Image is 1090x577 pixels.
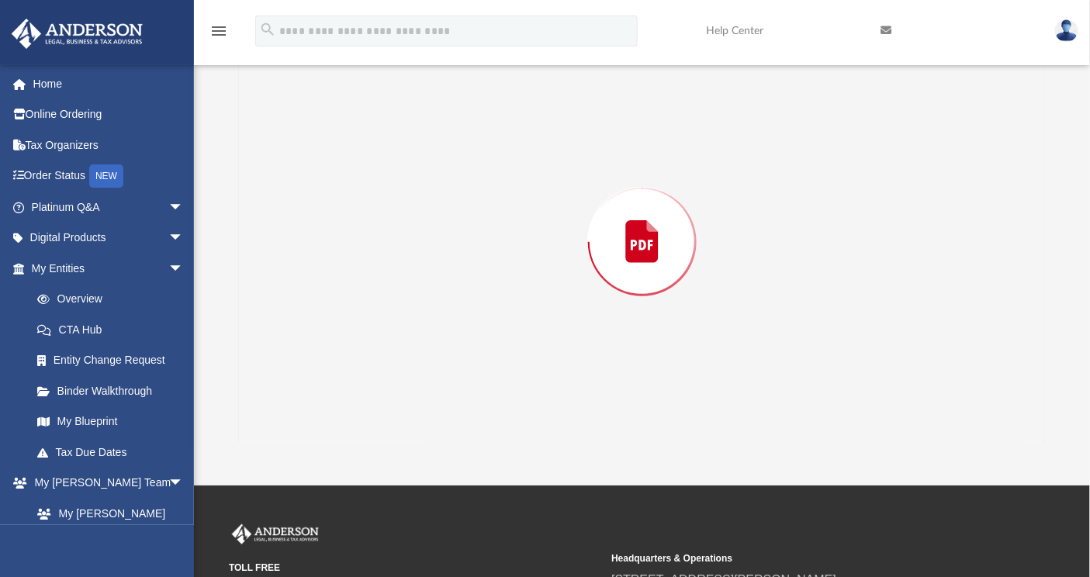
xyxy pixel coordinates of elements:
a: My Entitiesarrow_drop_down [11,253,207,284]
span: arrow_drop_down [168,253,199,285]
img: Anderson Advisors Platinum Portal [229,524,322,544]
a: Tax Organizers [11,130,207,161]
div: NEW [89,164,123,188]
i: search [259,21,276,38]
a: Overview [22,284,207,315]
a: My [PERSON_NAME] Teamarrow_drop_down [11,468,199,499]
a: CTA Hub [22,314,207,345]
a: Order StatusNEW [11,161,207,192]
div: Preview [239,1,1046,442]
span: arrow_drop_down [168,468,199,499]
small: Headquarters & Operations [611,551,983,565]
a: My [PERSON_NAME] Team [22,498,192,548]
img: Anderson Advisors Platinum Portal [7,19,147,49]
a: Digital Productsarrow_drop_down [11,223,207,254]
a: menu [209,29,228,40]
img: User Pic [1055,19,1078,42]
span: arrow_drop_down [168,192,199,223]
a: My Blueprint [22,406,199,437]
a: Binder Walkthrough [22,375,207,406]
i: menu [209,22,228,40]
a: Online Ordering [11,99,207,130]
a: Home [11,68,207,99]
a: Entity Change Request [22,345,207,376]
a: Platinum Q&Aarrow_drop_down [11,192,207,223]
a: Tax Due Dates [22,437,207,468]
small: TOLL FREE [229,561,600,575]
span: arrow_drop_down [168,223,199,254]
